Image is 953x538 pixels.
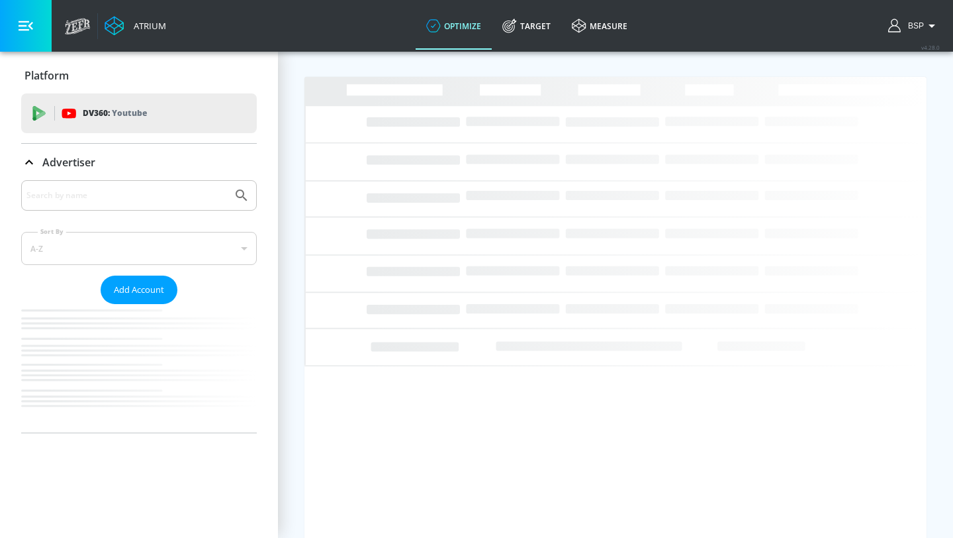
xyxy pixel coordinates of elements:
input: Search by name [26,187,227,204]
p: Youtube [112,106,147,120]
button: BSP [888,18,940,34]
div: DV360: Youtube [21,93,257,133]
span: v 4.28.0 [921,44,940,51]
nav: list of Advertiser [21,304,257,433]
a: optimize [416,2,492,50]
p: Advertiser [42,155,95,170]
button: Add Account [101,276,177,304]
div: A-Z [21,232,257,265]
div: Platform [21,57,257,94]
span: login as: bsp_linking@zefr.com [903,21,924,30]
div: Advertiser [21,180,257,433]
span: Add Account [114,282,164,297]
div: Atrium [128,20,166,32]
p: DV360: [83,106,147,121]
a: measure [561,2,638,50]
label: Sort By [38,227,66,236]
a: Target [492,2,561,50]
p: Platform [24,68,69,83]
div: Advertiser [21,144,257,181]
a: Atrium [105,16,166,36]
